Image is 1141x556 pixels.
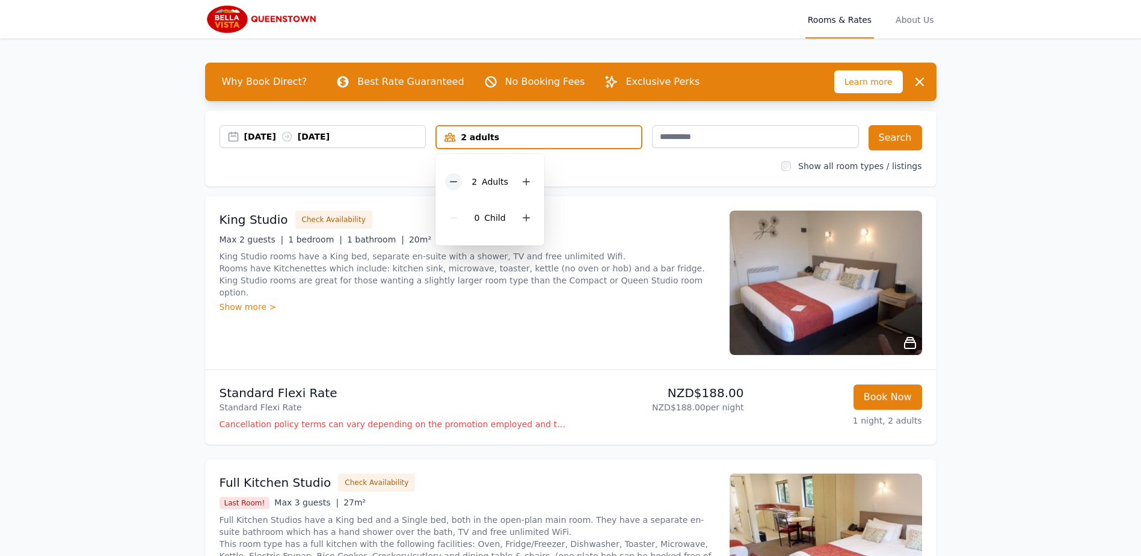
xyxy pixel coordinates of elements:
button: Book Now [853,385,922,410]
img: Bella Vista Queenstown [205,5,321,34]
div: [DATE] [DATE] [244,131,426,143]
span: 1 bathroom | [347,235,404,244]
p: Standard Flexi Rate [220,401,566,413]
h3: Full Kitchen Studio [220,474,331,491]
span: Adult s [482,177,508,187]
span: Why Book Direct? [212,70,317,94]
span: 27m² [343,498,366,507]
button: Check Availability [295,211,372,229]
button: Check Availability [338,474,415,492]
span: Learn more [834,70,903,93]
p: King Studio rooms have a King bed, separate en-suite with a shower, TV and free unlimited Wifi. R... [220,250,715,298]
span: Max 2 guests | [220,235,284,244]
p: NZD$188.00 [576,385,744,401]
span: Last Room! [220,497,270,509]
p: 1 night, 2 adults [754,415,922,427]
p: Exclusive Perks [626,75,700,89]
span: Max 3 guests | [274,498,339,507]
h3: King Studio [220,211,288,228]
p: Cancellation policy terms can vary depending on the promotion employed and the time of stay of th... [220,418,566,430]
span: 0 [474,213,479,223]
button: Search [869,125,922,150]
p: Best Rate Guaranteed [357,75,464,89]
label: Show all room types / listings [798,161,921,171]
span: 2 [472,177,477,187]
span: 20m² [409,235,431,244]
div: 2 adults [437,131,641,143]
div: Show more > [220,301,715,313]
p: NZD$188.00 per night [576,401,744,413]
p: Standard Flexi Rate [220,385,566,401]
span: Child [484,213,505,223]
span: 1 bedroom | [288,235,342,244]
p: No Booking Fees [505,75,585,89]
